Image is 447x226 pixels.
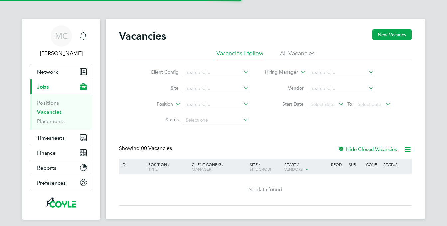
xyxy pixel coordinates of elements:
[183,100,249,109] input: Search for...
[338,146,397,152] label: Hide Closed Vacancies
[284,166,303,172] span: Vendors
[358,101,381,107] span: Select date
[347,159,364,170] div: Sub
[30,79,92,94] button: Jobs
[119,29,166,43] h2: Vacancies
[30,94,92,130] div: Jobs
[250,166,272,172] span: Site Group
[55,32,68,40] span: MC
[308,68,374,77] input: Search for...
[265,101,304,107] label: Start Date
[30,25,92,57] a: MC[PERSON_NAME]
[265,85,304,91] label: Vendor
[119,145,173,152] div: Showing
[183,68,249,77] input: Search for...
[364,159,381,170] div: Conf
[183,116,249,125] input: Select one
[37,100,59,106] a: Positions
[46,197,76,208] img: coyles-logo-retina.png
[37,69,58,75] span: Network
[190,159,248,175] div: Client Config /
[30,49,92,57] span: Marie Cornick
[216,49,263,61] li: Vacancies I follow
[37,180,66,186] span: Preferences
[135,101,173,108] label: Position
[308,84,374,93] input: Search for...
[345,100,354,108] span: To
[30,197,92,208] a: Go to home page
[30,145,92,160] button: Finance
[192,166,211,172] span: Manager
[140,69,179,75] label: Client Config
[382,159,411,170] div: Status
[37,109,62,115] a: Vacancies
[30,175,92,190] button: Preferences
[311,101,335,107] span: Select date
[37,84,49,90] span: Jobs
[143,159,190,175] div: Position /
[30,64,92,79] button: Network
[283,159,329,175] div: Start /
[30,160,92,175] button: Reports
[140,117,179,123] label: Status
[148,166,158,172] span: Type
[37,118,65,124] a: Placements
[120,159,143,170] div: ID
[141,145,172,152] span: 00 Vacancies
[372,29,412,40] button: New Vacancy
[120,186,411,193] div: No data found
[37,135,65,141] span: Timesheets
[30,130,92,145] button: Timesheets
[280,49,315,61] li: All Vacancies
[37,150,56,156] span: Finance
[248,159,283,175] div: Site /
[329,159,347,170] div: Reqd
[37,165,56,171] span: Reports
[22,19,100,220] nav: Main navigation
[260,69,298,76] label: Hiring Manager
[183,84,249,93] input: Search for...
[140,85,179,91] label: Site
